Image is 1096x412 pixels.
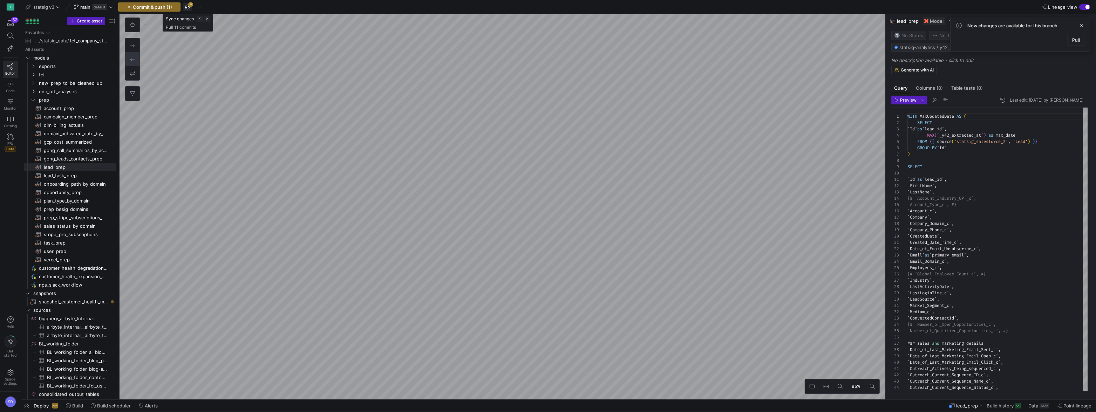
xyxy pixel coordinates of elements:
[33,306,115,314] span: sources
[944,145,947,151] span: `
[987,403,1014,408] span: Build history
[44,188,108,197] span: opportunity_prep​​​​​​​​​​
[39,298,108,306] span: snapshot_customer_health_metrics​​​​​​​
[44,247,108,255] span: user_prep​​​​​​​​​​
[24,146,116,154] div: Press SPACE to select this row.
[7,4,14,11] div: S
[907,195,976,201] span: {# `Account_Industry_GPT_c`,
[930,189,932,195] span: `
[24,339,116,348] a: BL_working_folder​​​​​​​​
[39,71,115,79] span: fct
[1028,403,1038,408] span: Data
[44,113,108,121] span: campaign_member_prep​​​​​​​​​​
[24,171,116,180] div: Press SPACE to select this row.
[949,227,952,233] span: ,
[47,373,108,382] span: BL_working_folder_content_posts_with_authors​​​​​​​​​
[1008,139,1010,144] span: ,
[922,177,925,182] span: `
[891,208,899,214] div: 16
[891,113,899,119] div: 1
[24,247,116,255] a: user_prep​​​​​​​​​​
[932,208,934,214] span: `
[907,202,957,207] span: `Account_Type_c`, #}
[24,104,116,112] a: account_prep​​​​​​​​​​
[907,252,910,258] span: `
[24,163,116,171] div: Press SPACE to select this row.
[907,240,910,245] span: `
[891,43,961,52] button: statsig-analytics / y42_statsig_v3_test_main / lead_prep
[910,227,947,233] span: Company_Phone_c
[24,230,116,239] div: Press SPACE to select this row.
[67,17,105,25] button: Create asset
[894,33,900,38] img: No status
[39,390,115,398] span: consolidated_output_tables​​​​​​​​
[44,138,108,146] span: gcp_cost_summarized​​​​​​​​​​
[3,96,18,113] a: Monitor
[24,163,116,171] a: lead_prep​​​​​​​​​​
[3,366,18,389] a: Spacesettings
[925,252,930,258] span: as
[949,221,952,226] span: `
[925,177,942,182] span: lead_id
[24,222,116,230] div: Press SPACE to select this row.
[907,189,910,195] span: `
[6,89,15,93] span: Code
[3,333,18,360] button: Getstarted
[847,379,865,393] button: 95%
[33,4,54,10] span: statsig v3
[1033,139,1035,144] span: }
[3,313,18,331] button: Help
[44,155,108,163] span: gong_leads_contacts_prep​​​​​​​​​​
[907,214,910,220] span: `
[47,348,108,356] span: BL_working_folder_ai_blog_posts​​​​​​​​​
[917,145,930,151] span: GROUP
[901,68,934,73] span: Generate with AI
[1035,139,1037,144] span: }
[206,17,208,21] span: P
[942,126,944,132] span: `
[930,214,932,220] span: ,
[47,382,108,390] span: BL_working_folder_fct_user_stats​​​​​​​​​
[24,79,116,87] div: Press SPACE to select this row.
[24,239,116,247] div: Press SPACE to select this row.
[891,195,899,201] div: 14
[3,394,18,409] button: SD
[24,171,116,180] a: lead_task_prep​​​​​​​​​​
[24,213,116,222] div: Press SPACE to select this row.
[930,18,944,24] span: Model
[947,227,949,233] span: `
[5,146,16,152] span: Beta
[4,349,16,357] span: Get started
[934,183,937,188] span: ,
[24,28,116,37] div: Press SPACE to select this row.
[24,2,62,12] button: statsig v3
[24,390,116,398] a: consolidated_output_tables​​​​​​​​
[97,403,131,408] span: Build scheduler
[934,208,937,214] span: ,
[25,30,44,35] div: Favorites
[39,79,115,87] span: new_prep_to_be_cleaned_up
[937,233,939,239] span: `
[937,132,939,138] span: `
[891,189,899,195] div: 13
[39,88,115,96] span: one_off_analyses
[39,281,108,289] span: nps_slack_workflow​​​​​
[24,87,116,96] div: Press SPACE to select this row.
[915,126,917,132] span: `
[47,365,108,373] span: BL_working_folder_blog-author-emails​​​​​​​​​
[910,252,922,258] span: Email
[891,227,899,233] div: 19
[166,25,210,30] div: Pull 11 commits
[1063,403,1091,408] span: Point lineage
[24,281,116,289] a: nps_slack_workflow​​​​​
[24,239,116,247] a: task_prep​​​​​​​​​​
[937,86,943,90] span: (0)
[135,400,161,412] button: Alerts
[133,4,172,10] span: Commit & push (1)
[891,214,899,220] div: 17
[24,129,116,138] div: Press SPACE to select this row.
[24,297,116,306] a: snapshot_customer_health_metrics​​​​​​​
[24,264,116,272] a: customer_health_degradation_slack_workflow​​​​​
[6,324,15,328] span: Help
[891,252,899,258] div: 23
